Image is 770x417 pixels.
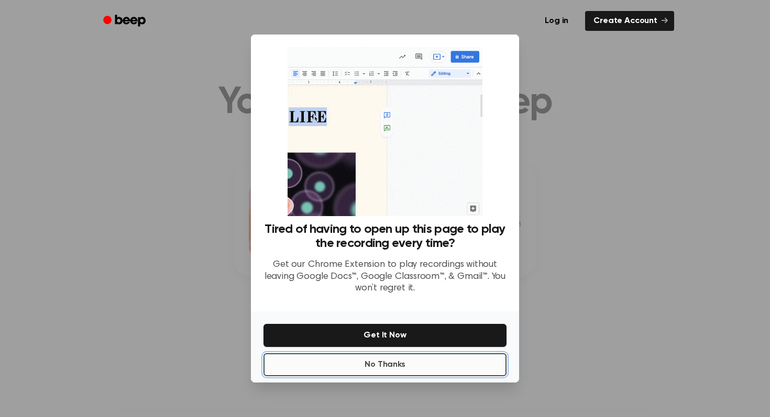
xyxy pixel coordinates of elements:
button: No Thanks [263,353,507,376]
h3: Tired of having to open up this page to play the recording every time? [263,222,507,251]
p: Get our Chrome Extension to play recordings without leaving Google Docs™, Google Classroom™, & Gm... [263,259,507,295]
a: Create Account [585,11,674,31]
a: Log in [534,9,579,33]
a: Beep [96,11,155,31]
img: Beep extension in action [288,47,482,216]
button: Get It Now [263,324,507,347]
